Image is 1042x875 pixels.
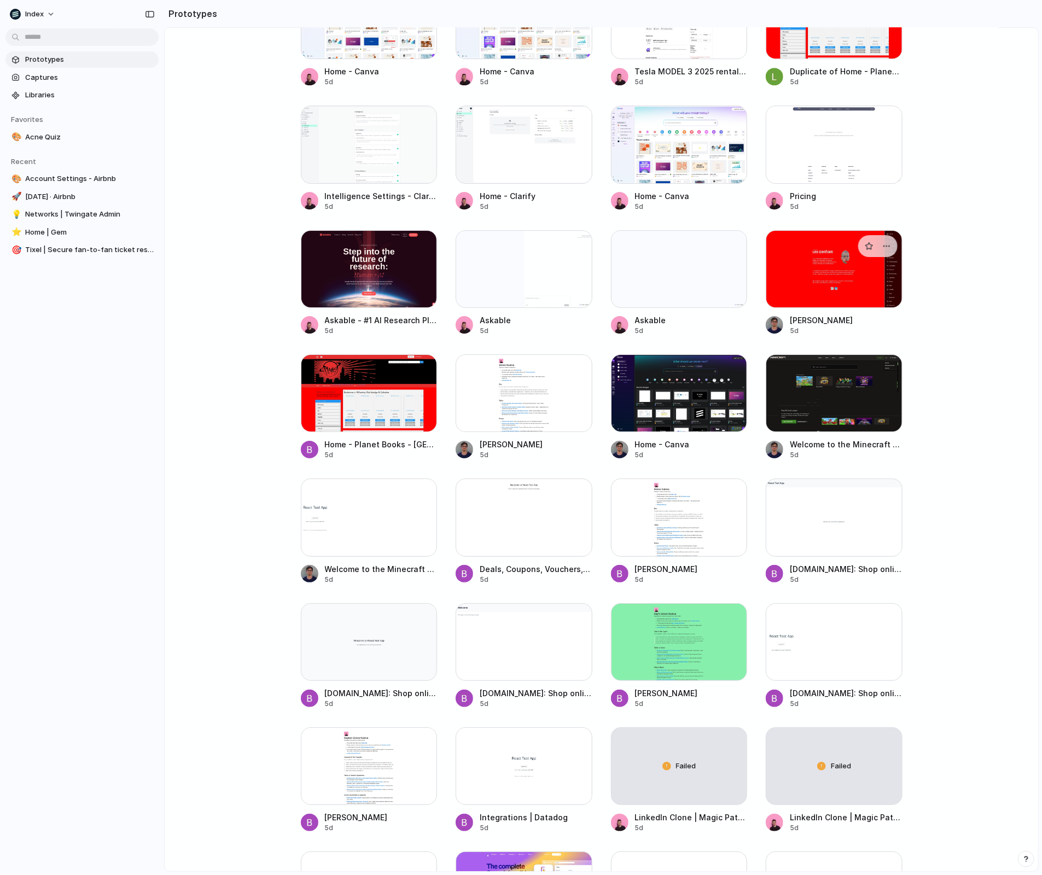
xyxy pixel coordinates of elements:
[5,129,159,145] a: 🎨Acne Quiz
[11,157,36,166] span: Recent
[25,209,154,220] span: Networks | Twingate Admin
[5,224,159,241] a: ⭐Home | Gem
[5,242,159,258] a: 🎯Tixel | Secure fan-to-fan ticket resale to live events
[456,230,592,336] a: AskableAskable5d
[10,132,21,143] button: 🎨
[635,812,748,823] div: LinkedIn Clone | Magic Patterns
[766,603,903,709] a: Amazon.com.au: Shop online for Electronics, Apparel, Toys, Books, DVDs & more[DOMAIN_NAME]: Shop ...
[790,450,903,460] div: 5d
[611,230,748,336] a: AskableAskable5d
[25,132,154,143] span: Acne Quiz
[611,727,748,833] a: FailedLinkedIn Clone | Magic Patterns5d
[790,77,903,87] div: 5d
[480,823,568,833] div: 5d
[11,173,19,185] div: 🎨
[480,699,592,709] div: 5d
[790,823,903,833] div: 5d
[790,66,903,77] div: Duplicate of Home - Planet Books - [GEOGRAPHIC_DATA][PERSON_NAME]
[11,190,19,203] div: 🚀
[480,77,534,87] div: 5d
[790,699,903,709] div: 5d
[635,699,698,709] div: 5d
[10,173,21,184] button: 🎨
[325,812,388,823] div: [PERSON_NAME]
[456,479,592,584] a: Deals, Coupons, Vouchers, Discounts and Freebies - OzBargainDeals, Coupons, Vouchers, Discounts a...
[480,190,535,202] div: Home - Clarify
[301,354,438,460] a: Home - Planet Books - Mt LawleyHome - Planet Books - [GEOGRAPHIC_DATA][PERSON_NAME]5d
[635,563,698,575] div: [PERSON_NAME]
[611,603,748,709] a: Simon Kubica[PERSON_NAME]5d
[790,326,853,336] div: 5d
[5,51,159,68] a: Prototypes
[635,439,690,450] div: Home - Canva
[635,326,666,336] div: 5d
[790,314,853,326] div: [PERSON_NAME]
[10,209,21,220] button: 💡
[25,9,44,20] span: Index
[25,191,154,202] span: [DATE] · Airbnb
[10,227,21,238] button: ⭐
[456,727,592,833] a: Integrations | DatadogIntegrations | Datadog5d
[831,761,851,772] span: Failed
[325,563,438,575] div: Welcome to the Minecraft Official Site | Minecraft
[325,439,438,450] div: Home - Planet Books - [GEOGRAPHIC_DATA][PERSON_NAME]
[480,687,592,699] div: [DOMAIN_NAME]: Shop online for Electronics, Apparel, Toys, Books, DVDs & more
[480,575,592,585] div: 5d
[301,479,438,584] a: Welcome to the Minecraft Official Site | MinecraftWelcome to the Minecraft Official Site | Minecr...
[456,603,592,709] a: Amazon.com.au: Shop online for Electronics, Apparel, Toys, Books, DVDs & more[DOMAIN_NAME]: Shop ...
[790,575,903,585] div: 5d
[480,326,511,336] div: 5d
[301,603,438,709] a: Amazon.com.au: Shop online for Electronics, Apparel, Toys, Books, DVDs & more[DOMAIN_NAME]: Shop ...
[5,5,61,23] button: Index
[480,450,543,460] div: 5d
[11,115,43,124] span: Favorites
[5,189,159,205] a: 🚀[DATE] · Airbnb
[635,202,690,212] div: 5d
[325,687,438,699] div: [DOMAIN_NAME]: Shop online for Electronics, Apparel, Toys, Books, DVDs & more
[635,66,748,77] div: Tesla MODEL 3 2025 rental in [GEOGRAPHIC_DATA], [GEOGRAPHIC_DATA] by MRT Adventure Hire .. | Turo
[611,106,748,211] a: Home - CanvaHome - Canva5d
[766,106,903,211] a: PricingPricing5d
[11,208,19,221] div: 💡
[480,202,535,212] div: 5d
[325,326,438,336] div: 5d
[790,687,903,699] div: [DOMAIN_NAME]: Shop online for Electronics, Apparel, Toys, Books, DVDs & more
[766,230,903,336] a: Leo Denham[PERSON_NAME]5d
[635,687,698,699] div: [PERSON_NAME]
[611,479,748,584] a: Simon Kubica[PERSON_NAME]5d
[480,563,592,575] div: Deals, Coupons, Vouchers, Discounts and Freebies - OzBargain
[325,202,438,212] div: 5d
[635,77,748,87] div: 5d
[325,823,388,833] div: 5d
[790,190,816,202] div: Pricing
[456,106,592,211] a: Home - ClarifyHome - Clarify5d
[10,191,21,202] button: 🚀
[11,226,19,238] div: ⭐
[480,314,511,326] div: Askable
[480,439,543,450] div: [PERSON_NAME]
[790,812,903,823] div: LinkedIn Clone | Magic Patterns
[301,106,438,211] a: Intelligence Settings - ClarifyIntelligence Settings - Clarify5d
[5,87,159,103] a: Libraries
[766,479,903,584] a: Amazon.com.au: Shop online for Electronics, Apparel, Toys, Books, DVDs & more[DOMAIN_NAME]: Shop ...
[790,563,903,575] div: [DOMAIN_NAME]: Shop online for Electronics, Apparel, Toys, Books, DVDs & more
[25,227,154,238] span: Home | Gem
[790,439,903,450] div: Welcome to the Minecraft Official Site | Minecraft
[25,72,154,83] span: Captures
[325,190,438,202] div: Intelligence Settings - Clarify
[25,244,154,255] span: Tixel | Secure fan-to-fan ticket resale to live events
[480,812,568,823] div: Integrations | Datadog
[480,66,534,77] div: Home - Canva
[325,699,438,709] div: 5d
[5,69,159,86] a: Captures
[325,450,438,460] div: 5d
[325,314,438,326] div: Askable - #1 AI Research Platform
[635,314,666,326] div: Askable
[325,575,438,585] div: 5d
[635,823,748,833] div: 5d
[25,54,154,65] span: Prototypes
[611,354,748,460] a: Home - CanvaHome - Canva5d
[766,354,903,460] a: Welcome to the Minecraft Official Site | MinecraftWelcome to the Minecraft Official Site | Minecr...
[766,727,903,833] a: FailedLinkedIn Clone | Magic Patterns5d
